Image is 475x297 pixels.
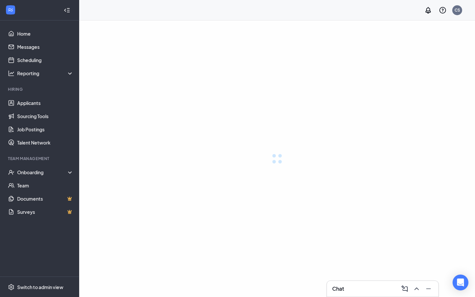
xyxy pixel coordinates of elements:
div: Onboarding [17,169,74,176]
svg: Analysis [8,70,15,77]
div: Reporting [17,70,74,77]
a: Messages [17,40,74,53]
a: Team [17,179,74,192]
svg: UserCheck [8,169,15,176]
svg: Minimize [425,285,432,293]
svg: WorkstreamLogo [7,7,14,13]
a: Job Postings [17,123,74,136]
a: Scheduling [17,53,74,67]
div: CS [455,7,460,13]
svg: Collapse [64,7,70,14]
svg: QuestionInfo [439,6,447,14]
button: ChevronUp [411,283,421,294]
button: ComposeMessage [399,283,409,294]
div: Open Intercom Messenger [453,275,468,290]
svg: ChevronUp [413,285,421,293]
a: DocumentsCrown [17,192,74,205]
a: Talent Network [17,136,74,149]
button: Minimize [423,283,433,294]
div: Switch to admin view [17,284,63,290]
a: Applicants [17,96,74,110]
h3: Chat [332,285,344,292]
div: Team Management [8,156,72,161]
svg: Notifications [424,6,432,14]
a: Sourcing Tools [17,110,74,123]
div: Hiring [8,86,72,92]
a: Home [17,27,74,40]
svg: Settings [8,284,15,290]
a: SurveysCrown [17,205,74,218]
svg: ComposeMessage [401,285,409,293]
